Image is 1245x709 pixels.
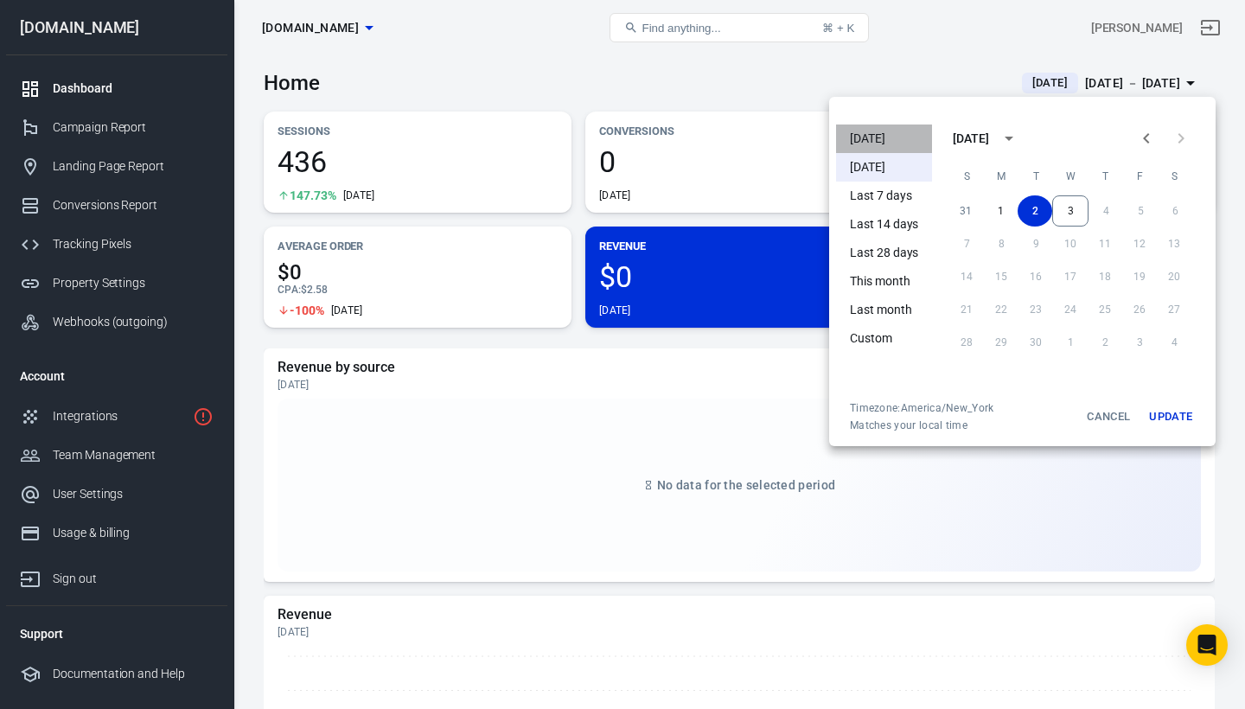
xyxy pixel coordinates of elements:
li: Last 28 days [836,239,932,267]
span: Wednesday [1055,159,1086,194]
button: 2 [1018,195,1052,227]
div: Open Intercom Messenger [1186,624,1228,666]
button: Update [1143,401,1198,432]
button: 3 [1052,195,1089,227]
button: calendar view is open, switch to year view [994,124,1024,153]
li: [DATE] [836,125,932,153]
span: Sunday [951,159,982,194]
button: 1 [983,195,1018,227]
div: [DATE] [953,130,989,148]
li: This month [836,267,932,296]
span: Friday [1124,159,1155,194]
span: Monday [986,159,1017,194]
div: Timezone: America/New_York [850,401,994,415]
button: Previous month [1129,121,1164,156]
li: [DATE] [836,153,932,182]
li: Last 7 days [836,182,932,210]
span: Thursday [1089,159,1120,194]
li: Last 14 days [836,210,932,239]
li: Last month [836,296,932,324]
span: Matches your local time [850,418,994,432]
li: Custom [836,324,932,353]
button: Cancel [1081,401,1136,432]
button: 31 [948,195,983,227]
span: Saturday [1159,159,1190,194]
span: Tuesday [1020,159,1051,194]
